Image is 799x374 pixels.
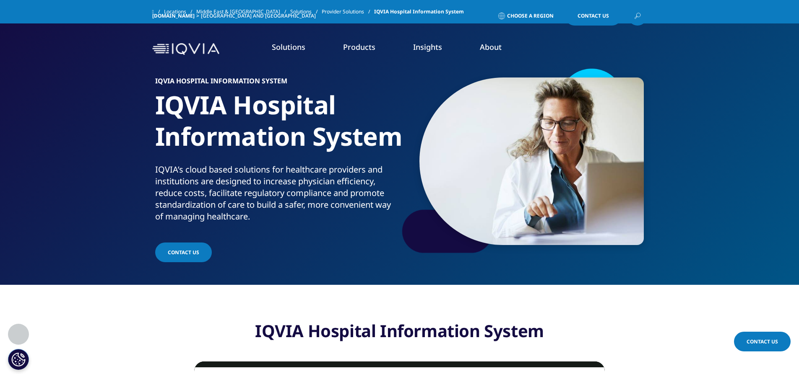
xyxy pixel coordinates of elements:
[747,338,778,345] span: Contact Us
[152,43,219,55] img: IQVIA Healthcare Information Technology and Pharma Clinical Research Company
[168,249,199,256] span: Contact Us
[480,42,502,52] a: About
[419,77,644,245] img: 1121_female-doctor-using-laptop.jpg
[734,332,791,351] a: Contact Us
[194,320,605,341] div: IQVIA Hospital Information System
[155,242,212,262] a: Contact Us
[565,6,622,26] a: Contact Us
[272,42,305,52] a: Solutions
[507,13,554,19] span: Choose a Region
[223,29,647,69] nav: Primary
[155,89,396,164] h1: IQVIA Hospital Information System
[155,164,396,227] p: IQVIA’s cloud based solutions for healthcare providers and institutions are designed to increase ...
[155,77,396,89] h6: IQVIA Hospital Information System
[578,13,609,18] span: Contact Us
[413,42,442,52] a: Insights
[201,13,319,19] div: [GEOGRAPHIC_DATA] and [GEOGRAPHIC_DATA]
[152,12,195,19] a: [DOMAIN_NAME]
[343,42,375,52] a: Products
[8,349,29,370] button: Cookies Settings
